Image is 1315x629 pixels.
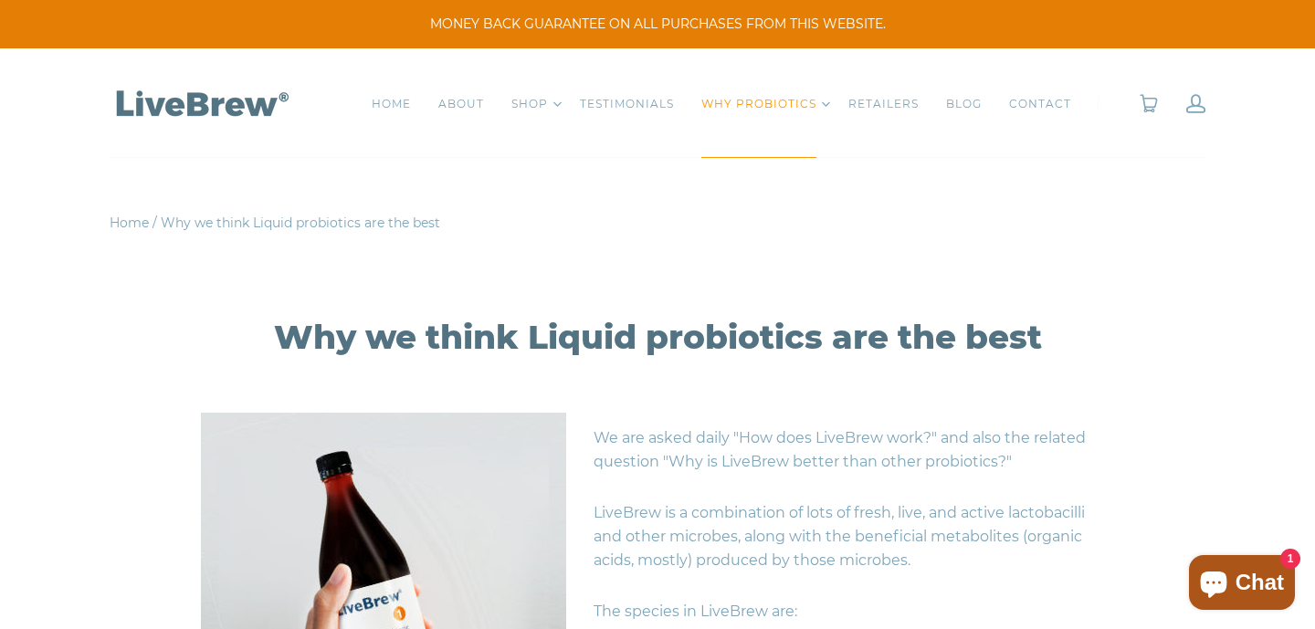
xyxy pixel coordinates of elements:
[27,15,1288,34] span: MONEY BACK GUARANTEE ON ALL PURCHASES FROM THIS WEBSITE.
[1009,95,1071,113] a: CONTACT
[153,215,157,231] span: /
[701,95,816,113] a: WHY PROBIOTICS
[201,487,1114,586] p: LiveBrew is a combination of lots of fresh, live, and active lactobacilli and other microbes, alo...
[161,215,440,231] span: Why we think Liquid probiotics are the best
[110,87,292,119] img: LiveBrew
[511,95,548,113] a: SHOP
[185,316,1131,358] h1: Why we think Liquid probiotics are the best
[946,95,982,113] a: BLOG
[848,95,919,113] a: RETAILERS
[438,95,484,113] a: ABOUT
[1183,555,1300,614] inbox-online-store-chat: Shopify online store chat
[372,95,411,113] a: HOME
[110,215,149,231] a: Home
[580,95,674,113] a: TESTIMONIALS
[201,413,1114,487] p: We are asked daily "How does LiveBrew work?" and also the related question "Why is LiveBrew bette...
